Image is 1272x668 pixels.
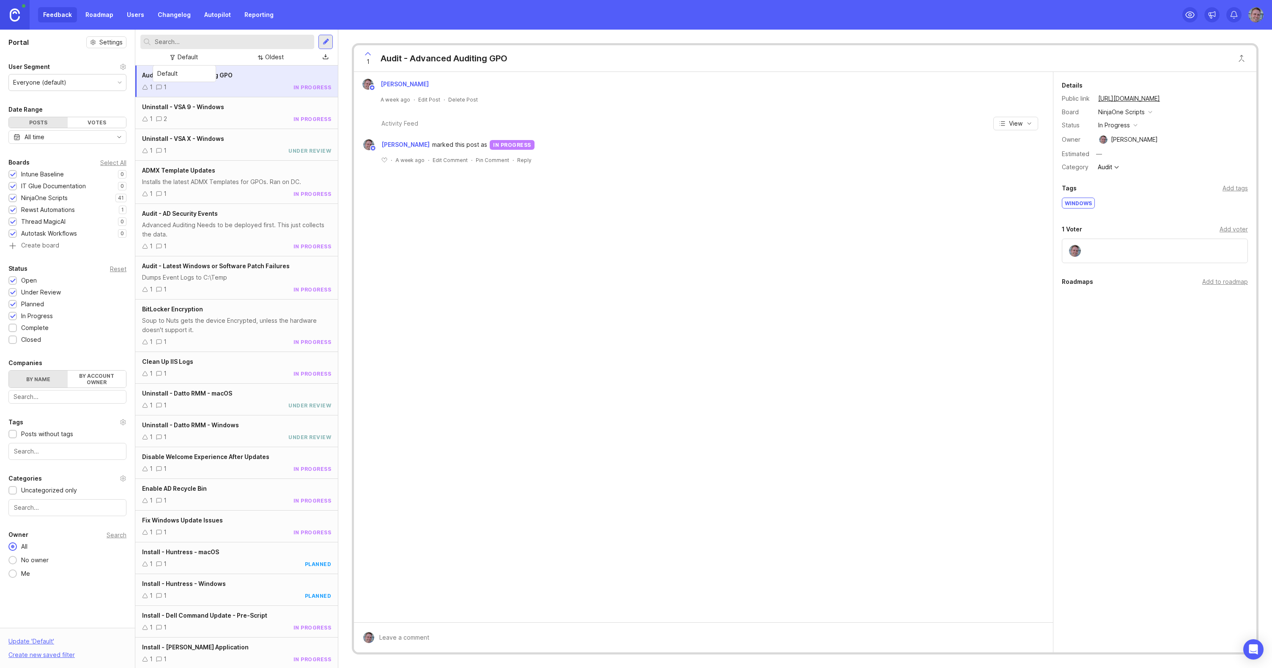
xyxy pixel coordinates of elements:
[21,335,41,344] div: Closed
[153,66,216,82] div: Default
[381,52,507,64] div: Audit - Advanced Auditing GPO
[150,401,153,410] div: 1
[135,574,338,606] a: Install - Huntress - Windows11planned
[142,167,215,174] span: ADMX Template Updates
[153,7,196,22] a: Changelog
[150,623,153,632] div: 1
[142,390,232,397] span: Uninstall - Datto RMM - macOS
[150,654,153,664] div: 1
[288,402,331,409] div: under review
[135,66,338,97] a: Audit - Advanced Auditing GPO11in progress
[21,193,68,203] div: NinjaOne Scripts
[135,542,338,574] a: Install - Huntress - macOS11planned
[135,415,338,447] a: Uninstall - Datto RMM - Windows11under review
[150,189,153,198] div: 1
[381,96,410,103] a: A week ago
[358,139,432,150] a: Andrew Williams[PERSON_NAME]
[100,160,126,165] div: Select All
[1062,135,1091,144] div: Owner
[293,656,332,663] div: in progress
[164,242,167,251] div: 1
[21,288,61,297] div: Under Review
[21,217,66,226] div: Thread MagicAI
[135,384,338,415] a: Uninstall - Datto RMM - macOS11under review
[135,300,338,352] a: BitLocker EncryptionSoup to Nuts gets the device Encrypted, unless the hardware doesn't support i...
[68,371,126,388] label: By account owner
[370,145,376,151] img: member badge
[8,637,54,650] div: Update ' Default '
[21,205,75,214] div: Rewst Automations
[150,82,153,92] div: 1
[135,479,338,511] a: Enable AD Recycle Bin11in progress
[121,218,124,225] p: 0
[99,38,123,47] span: Settings
[112,134,126,140] svg: toggle icon
[1062,162,1091,172] div: Category
[21,229,77,238] div: Autotask Workflows
[17,569,34,578] div: Me
[164,432,167,442] div: 1
[476,157,509,164] div: Pin Comment
[288,147,331,154] div: under review
[150,528,153,537] div: 1
[142,273,331,282] div: Dumps Event Logs to C:\Temp
[142,612,267,619] span: Install - Dell Command Update - Pre-Script
[142,305,203,313] span: BitLocker Encryption
[164,189,167,198] div: 1
[150,285,153,294] div: 1
[142,580,226,587] span: Install - Huntress - Windows
[164,559,167,569] div: 1
[1062,151,1089,157] div: Estimated
[164,337,167,346] div: 1
[1062,80,1083,91] div: Details
[362,79,373,90] img: Andrew Williams
[17,555,53,565] div: No owner
[135,161,338,204] a: ADMX Template UpdatesInstalls the latest ADMX Templates for GPOs. Ran on DC.11in progress
[293,115,332,123] div: in progress
[418,96,440,103] div: Edit Post
[142,103,224,110] span: Uninstall - VSA 9 - Windows
[1094,148,1105,159] div: —
[1248,7,1264,22] img: Andrew Williams
[110,267,126,271] div: Reset
[142,210,218,217] span: Audit - AD Security Events
[1202,277,1248,286] div: Add to roadmap
[164,146,167,155] div: 1
[293,465,332,473] div: in progress
[150,464,153,473] div: 1
[142,71,233,79] span: Audit - Advanced Auditing GPO
[150,242,153,251] div: 1
[142,316,331,335] div: Soup to Nuts gets the device Encrypted, unless the hardware doesn't support it.
[293,497,332,504] div: in progress
[164,114,167,124] div: 2
[142,517,223,524] span: Fix Windows Update Issues
[135,256,338,300] a: Audit - Latest Windows or Software Patch FailuresDumps Event Logs to C:\Temp11in progress
[164,401,167,410] div: 1
[135,204,338,256] a: Audit - AD Security EventsAdvanced Auditing Needs to be deployed first. This just collects the da...
[164,464,167,473] div: 1
[1111,135,1158,144] div: [PERSON_NAME]
[9,117,68,128] div: Posts
[490,140,535,150] div: in progress
[1098,164,1112,170] div: Audit
[150,337,153,346] div: 1
[9,371,68,388] label: By name
[142,453,269,460] span: Disable Welcome Experience After Updates
[1069,245,1081,257] img: Andrew Williams
[391,157,392,164] div: ·
[395,157,425,164] span: A week ago
[135,511,338,542] a: Fix Windows Update Issues11in progress
[381,80,429,88] span: [PERSON_NAME]
[8,264,27,274] div: Status
[1062,224,1082,234] div: 1 Voter
[164,82,167,92] div: 1
[150,114,153,124] div: 1
[199,7,236,22] a: Autopilot
[513,157,514,164] div: ·
[121,171,124,178] p: 0
[433,157,468,164] div: Edit Comment
[178,52,198,62] div: Default
[8,37,29,47] h1: Portal
[150,369,153,378] div: 1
